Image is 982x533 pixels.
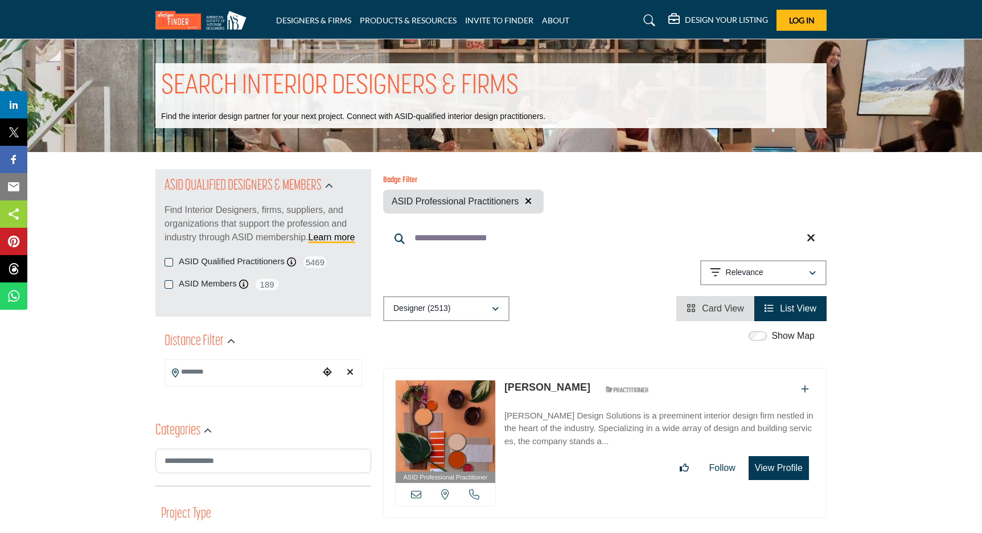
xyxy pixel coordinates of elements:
[309,232,355,242] a: Learn more
[161,69,519,104] h1: SEARCH INTERIOR DESIGNERS & FIRMS
[632,11,663,30] a: Search
[801,384,809,394] a: Add To List
[383,296,510,321] button: Designer (2513)
[702,457,743,479] button: Follow
[765,304,816,313] a: View List
[254,277,280,292] span: 189
[161,503,211,525] button: Project Type
[776,10,827,31] button: Log In
[504,409,815,448] p: [PERSON_NAME] Design Solutions is a preeminent interior design firm nestled in the heart of the i...
[504,380,590,395] p: Rosemarie Rene
[789,15,815,25] span: Log In
[754,296,827,321] li: List View
[165,280,173,289] input: ASID Members checkbox
[342,360,359,385] div: Clear search location
[165,258,173,266] input: ASID Qualified Practitioners checkbox
[319,360,336,385] div: Choose your current location
[155,11,252,30] img: Site Logo
[676,296,754,321] li: Card View
[165,203,362,244] p: Find Interior Designers, firms, suppliers, and organizations that support the profession and indu...
[749,456,809,480] button: View Profile
[393,303,450,314] p: Designer (2513)
[700,260,827,285] button: Relevance
[542,15,569,25] a: ABOUT
[403,473,487,482] span: ASID Professional Practitioner
[687,304,744,313] a: View Card
[504,382,590,393] a: [PERSON_NAME]
[726,267,763,278] p: Relevance
[771,329,815,343] label: Show Map
[155,449,371,473] input: Search Category
[179,277,237,290] label: ASID Members
[668,14,768,27] div: DESIGN YOUR LISTING
[504,403,815,448] a: [PERSON_NAME] Design Solutions is a preeminent interior design firm nestled in the heart of the i...
[360,15,457,25] a: PRODUCTS & RESOURCES
[396,380,495,471] img: Rosemarie Rene
[302,255,328,269] span: 5469
[672,457,696,479] button: Like listing
[161,111,545,122] p: Find the interior design partner for your next project. Connect with ASID-qualified interior desi...
[392,195,519,208] span: ASID Professional Practitioners
[276,15,351,25] a: DESIGNERS & FIRMS
[165,361,319,383] input: Search Location
[383,176,544,186] h6: Badge Filter
[165,176,322,196] h2: ASID QUALIFIED DESIGNERS & MEMBERS
[780,304,816,313] span: List View
[685,15,768,25] h5: DESIGN YOUR LISTING
[179,255,285,268] label: ASID Qualified Practitioners
[702,304,744,313] span: Card View
[396,380,495,483] a: ASID Professional Practitioner
[465,15,533,25] a: INVITE TO FINDER
[155,421,200,441] h2: Categories
[601,383,652,397] img: ASID Qualified Practitioners Badge Icon
[383,224,827,252] input: Search Keyword
[165,331,224,352] h2: Distance Filter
